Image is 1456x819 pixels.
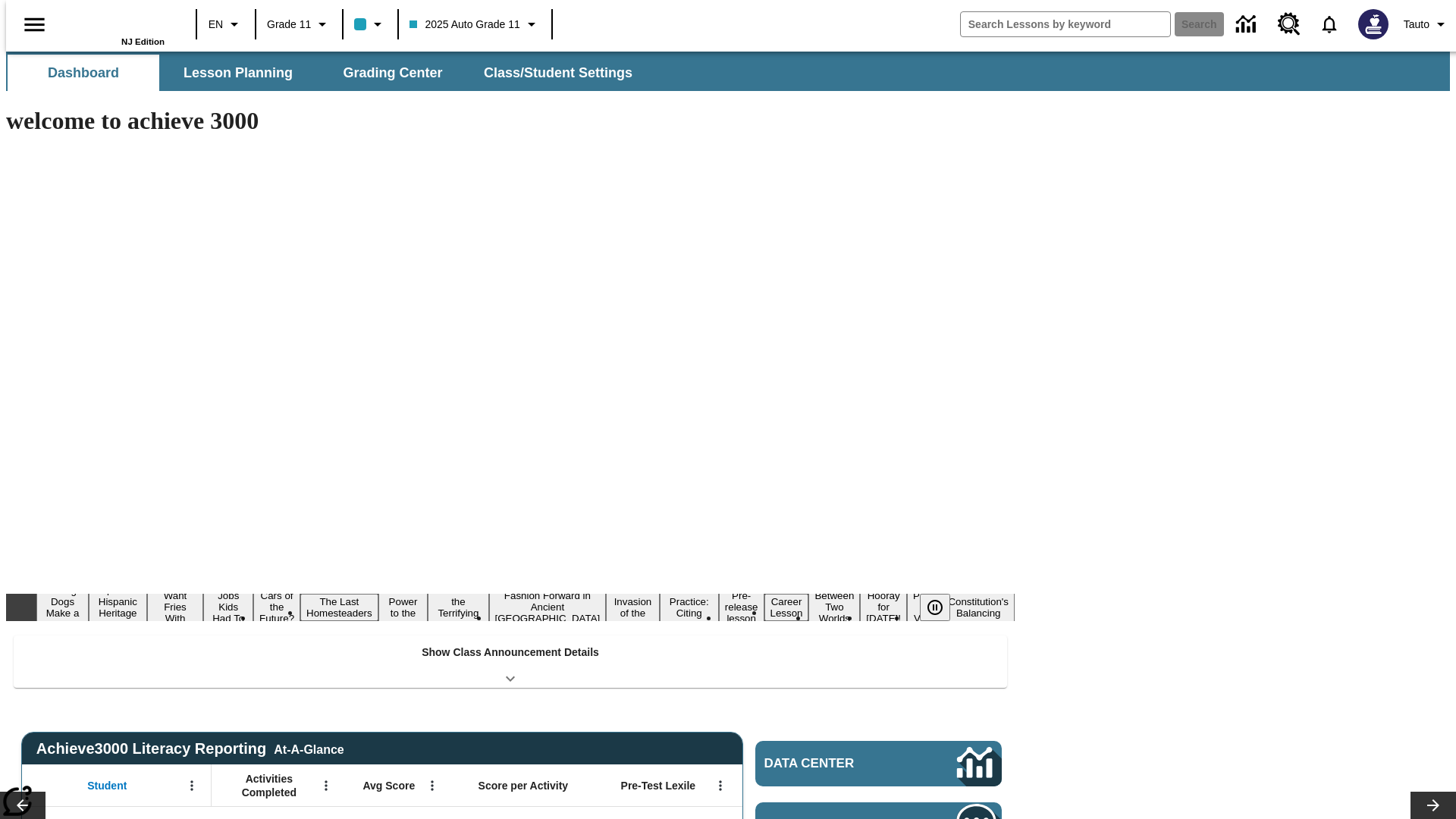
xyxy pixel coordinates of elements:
button: Class/Student Settings [472,55,645,91]
button: Slide 3 Do You Want Fries With That? [147,576,204,638]
span: Pre-Test Lexile [621,779,696,792]
div: SubNavbar [6,52,1450,91]
button: Open Menu [315,774,337,797]
div: At-A-Glance [274,740,344,757]
h1: welcome to achieve 3000 [6,107,1015,135]
button: Slide 5 Cars of the Future? [253,588,300,626]
button: Slide 11 Mixed Practice: Citing Evidence [660,582,719,632]
button: Pause [920,594,950,621]
span: Score per Activity [479,779,569,792]
a: Resource Center, Will open in new tab [1269,4,1310,45]
div: Home [66,5,165,46]
button: Class: 2025 Auto Grade 11, Select your class [403,11,546,38]
button: Dashboard [8,55,159,91]
input: search field [961,12,1170,36]
button: Language: EN, Select a language [202,11,250,38]
button: Slide 2 ¡Viva Hispanic Heritage Month! [89,582,147,632]
span: Activities Completed [219,772,319,799]
a: Home [66,7,165,37]
button: Slide 4 Dirty Jobs Kids Had To Do [203,576,253,638]
span: Avg Score [362,779,415,792]
a: Data Center [1227,4,1269,45]
button: Lesson carousel, Next [1410,792,1456,819]
button: Open Menu [421,774,444,797]
button: Slide 8 Attack of the Terrifying Tomatoes [428,582,488,632]
span: Grade 11 [267,17,311,33]
div: SubNavbar [6,55,646,91]
a: Notifications [1310,5,1349,44]
button: Select a new avatar [1349,5,1398,44]
div: Pause [920,594,965,621]
p: Show Class Announcement Details [422,645,599,661]
button: Slide 16 Point of View [907,588,942,626]
button: Slide 13 Career Lesson [764,594,809,621]
span: Achieve3000 Literacy Reporting [36,740,344,758]
div: Show Class Announcement Details [14,635,1007,688]
button: Slide 9 Fashion Forward in Ancient Rome [489,588,607,626]
span: Student [87,779,127,792]
a: Data Center [755,741,1002,786]
button: Slide 14 Between Two Worlds [808,588,860,626]
span: EN [209,17,223,33]
button: Slide 17 The Constitution's Balancing Act [942,582,1015,632]
button: Grade: Grade 11, Select a grade [261,11,337,38]
button: Slide 1 Diving Dogs Make a Splash [36,582,89,632]
button: Slide 7 Solar Power to the People [378,582,428,632]
button: Grading Center [317,55,469,91]
button: Slide 12 Pre-release lesson [719,588,764,626]
span: Data Center [764,756,906,771]
button: Slide 10 The Invasion of the Free CD [606,582,659,632]
button: Open Menu [709,774,732,797]
button: Class color is light blue. Change class color [348,11,393,38]
button: Open Menu [180,774,203,797]
button: Lesson Planning [162,55,314,91]
span: NJ Edition [121,37,165,46]
button: Open side menu [12,2,57,47]
button: Slide 15 Hooray for Constitution Day! [860,588,907,626]
span: Tauto [1404,17,1429,33]
span: 2025 Auto Grade 11 [409,17,519,33]
button: Profile/Settings [1398,11,1456,38]
img: Avatar [1358,9,1389,39]
button: Slide 6 The Last Homesteaders [300,594,378,621]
